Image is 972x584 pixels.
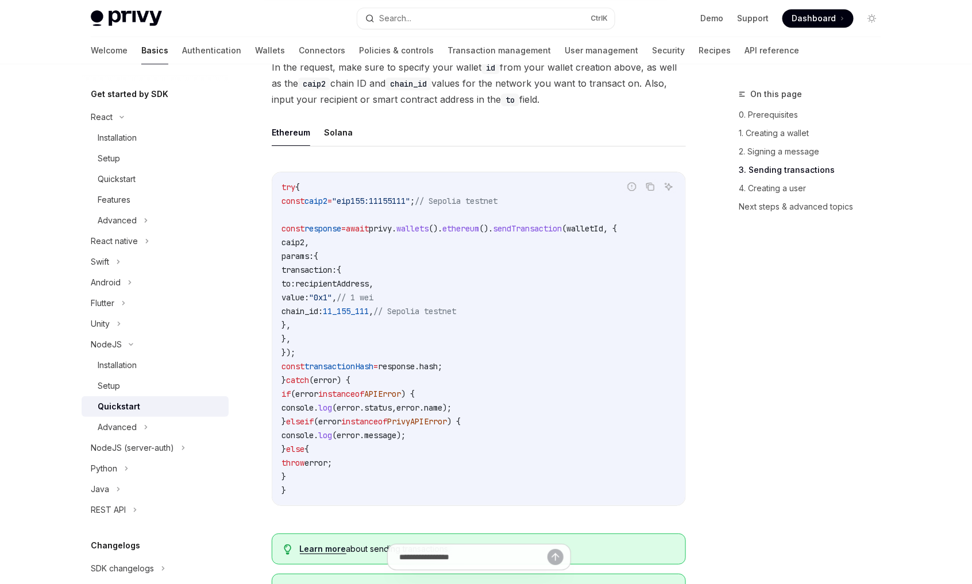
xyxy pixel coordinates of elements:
[442,403,452,413] span: );
[318,389,364,399] span: instanceof
[82,355,229,376] a: Installation
[82,438,229,458] button: NodeJS (server-auth)
[739,198,890,216] a: Next steps & advanced topics
[364,389,401,399] span: APIError
[360,403,364,413] span: .
[82,107,229,127] button: React
[314,251,318,261] span: {
[324,119,353,146] button: Solana
[82,272,229,293] button: Android
[82,293,229,314] button: Flutter
[501,94,519,106] code: to
[396,223,429,234] span: wallets
[98,214,137,227] div: Advanced
[291,389,295,399] span: (
[98,358,137,372] div: Installation
[281,444,286,454] span: }
[792,13,836,24] span: Dashboard
[481,61,500,74] code: id
[98,379,120,393] div: Setup
[346,223,369,234] span: await
[304,223,341,234] span: response
[295,182,300,192] span: {
[91,276,121,289] div: Android
[419,403,424,413] span: .
[739,161,890,179] a: 3. Sending transactions
[699,37,731,64] a: Recipes
[281,237,304,247] span: caip2
[141,37,168,64] a: Basics
[359,37,434,64] a: Policies & controls
[304,458,327,468] span: error
[643,179,658,194] button: Copy the contents from the code block
[281,416,286,427] span: }
[309,375,314,385] span: (
[281,334,291,344] span: },
[739,106,890,124] a: 0. Prerequisites
[82,334,229,355] button: NodeJS
[332,292,337,303] span: ,
[424,403,442,413] span: name
[661,179,676,194] button: Ask AI
[91,37,128,64] a: Welcome
[565,37,638,64] a: User management
[98,152,120,165] div: Setup
[378,361,415,372] span: response
[332,403,337,413] span: (
[364,403,392,413] span: status
[91,338,122,351] div: NodeJS
[399,544,547,570] input: Ask a question...
[295,389,318,399] span: error
[419,361,438,372] span: hash
[82,189,229,210] a: Features
[323,306,369,316] span: 11_155_111
[379,11,411,25] div: Search...
[91,482,109,496] div: Java
[332,430,337,440] span: (
[91,10,162,26] img: light logo
[281,403,314,413] span: console
[281,196,304,206] span: const
[410,196,415,206] span: ;
[337,265,341,275] span: {
[286,375,309,385] span: catch
[479,223,493,234] span: ().
[415,361,419,372] span: .
[337,292,373,303] span: // 1 wei
[82,314,229,334] button: Unity
[281,471,286,482] span: }
[82,210,229,231] button: Advanced
[373,361,378,372] span: =
[429,223,442,234] span: ().
[314,375,337,385] span: error
[737,13,769,24] a: Support
[447,416,461,427] span: ) {
[566,223,603,234] span: walletId
[438,361,442,372] span: ;
[396,403,419,413] span: error
[272,119,310,146] button: Ethereum
[98,131,137,145] div: Installation
[298,78,330,90] code: caip2
[281,430,314,440] span: console
[255,37,285,64] a: Wallets
[295,279,369,289] span: recipientAddress
[652,37,685,64] a: Security
[281,223,304,234] span: const
[281,375,286,385] span: }
[286,444,304,454] span: else
[387,416,447,427] span: PrivyAPIError
[415,196,497,206] span: // Sepolia testnet
[745,37,799,64] a: API reference
[281,320,291,330] span: },
[448,37,551,64] a: Transaction management
[98,172,136,186] div: Quickstart
[341,223,346,234] span: =
[357,8,615,29] button: Search...CtrlK
[624,179,639,194] button: Report incorrect code
[304,416,314,427] span: if
[281,292,309,303] span: value:
[82,376,229,396] a: Setup
[91,462,117,475] div: Python
[314,430,318,440] span: .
